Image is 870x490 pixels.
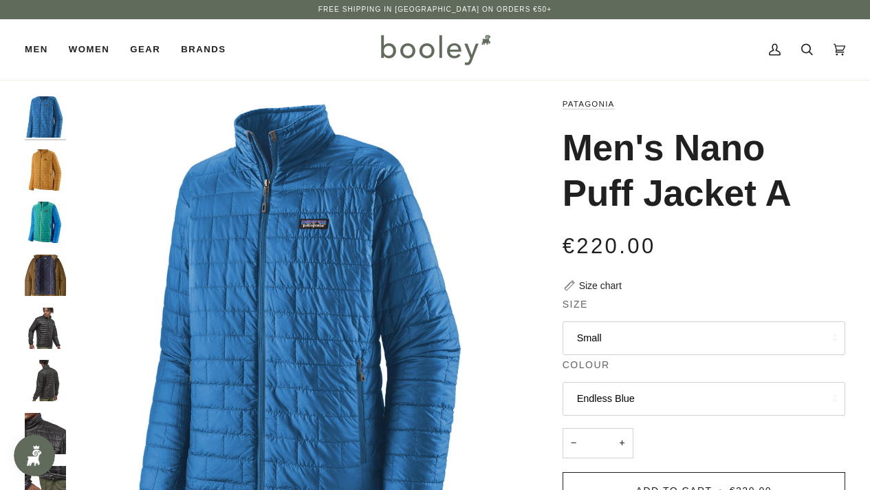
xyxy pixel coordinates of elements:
[563,125,835,216] h1: Men's Nano Puff Jacket A
[563,100,615,108] a: Patagonia
[25,360,66,401] img: Patagonia Men's Nano Puff Jacket Black - Booley Galway
[25,255,66,296] img: Patagonia Men's Nano Puff Jacket Coriander Brown / River Delta Multi / Smolder Blue - booley Galway
[130,43,160,56] span: Gear
[171,19,236,80] a: Brands
[25,149,66,191] img: Patagonia Men's Nano Puff Jacket Pufferfish Gold - Booley Galway
[563,234,656,258] span: €220.00
[563,428,585,459] button: −
[181,43,226,56] span: Brands
[25,19,58,80] a: Men
[611,428,633,459] button: +
[563,297,588,312] span: Size
[318,4,552,15] p: Free Shipping in [GEOGRAPHIC_DATA] on Orders €50+
[579,279,622,293] div: Size chart
[563,358,610,372] span: Colour
[563,321,845,355] button: Small
[58,19,120,80] a: Women
[375,30,495,70] img: Booley
[120,19,171,80] a: Gear
[563,382,845,416] button: Endless Blue
[14,435,55,476] iframe: Button to open loyalty program pop-up
[25,96,66,138] img: Patagonia Men's Nano Puff Jacket Endless Blue - Booley Galway
[69,43,109,56] span: Women
[25,308,66,349] img: Patagonia Men's Nano Puff Jacket Black - Booley Galway
[563,428,633,459] input: Quantity
[25,413,66,454] img: Patagonia Men's Nano Puff Jacket Black - Booley Galway
[25,202,66,243] img: Patagonia Men's Nano Puff Jacket Subtidal Blue - Booley Galway
[25,43,48,56] span: Men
